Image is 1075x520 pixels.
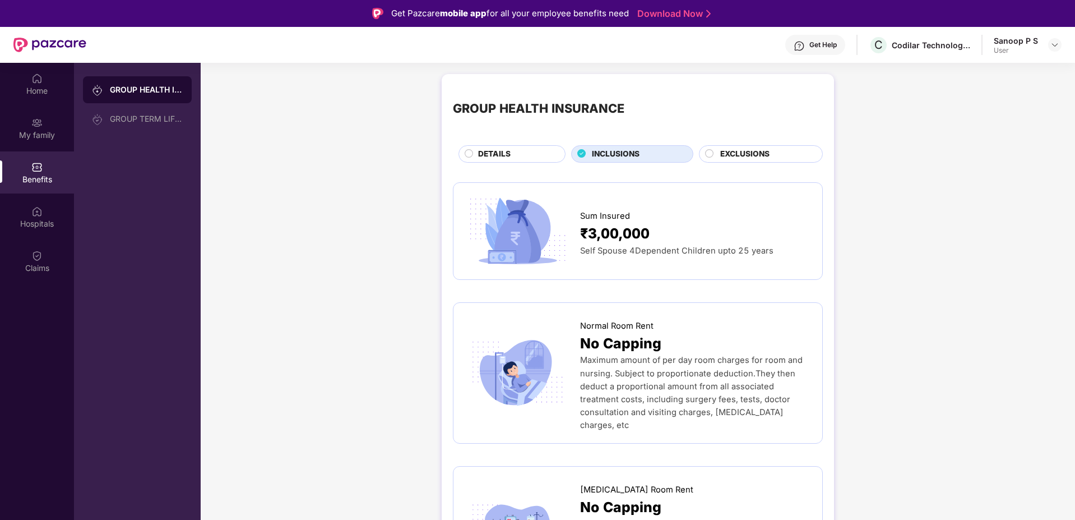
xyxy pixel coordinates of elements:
div: GROUP TERM LIFE INSURANCE [110,114,183,123]
span: EXCLUSIONS [720,148,770,160]
img: svg+xml;base64,PHN2ZyB3aWR0aD0iMjAiIGhlaWdodD0iMjAiIHZpZXdCb3g9IjAgMCAyMCAyMCIgZmlsbD0ibm9uZSIgeG... [92,114,103,125]
img: svg+xml;base64,PHN2ZyBpZD0iSGVscC0zMngzMiIgeG1sbnM9Imh0dHA6Ly93d3cudzMub3JnLzIwMDAvc3ZnIiB3aWR0aD... [794,40,805,52]
span: INCLUSIONS [592,148,640,160]
img: New Pazcare Logo [13,38,86,52]
a: Download Now [637,8,707,20]
span: [MEDICAL_DATA] Room Rent [580,484,693,496]
img: icon [465,194,571,268]
img: svg+xml;base64,PHN2ZyBpZD0iQ2xhaW0iIHhtbG5zPSJodHRwOi8vd3d3LnczLm9yZy8yMDAwL3N2ZyIgd2lkdGg9IjIwIi... [31,250,43,261]
img: icon [465,336,571,410]
div: Get Help [809,40,837,49]
div: User [994,46,1038,55]
div: Codilar Technologies Private Limited [892,40,970,50]
img: svg+xml;base64,PHN2ZyBpZD0iSG9tZSIgeG1sbnM9Imh0dHA6Ly93d3cudzMub3JnLzIwMDAvc3ZnIiB3aWR0aD0iMjAiIG... [31,73,43,84]
span: No Capping [580,496,661,518]
div: Get Pazcare for all your employee benefits need [391,7,629,20]
div: Sanoop P S [994,35,1038,46]
span: ₹3,00,000 [580,223,650,245]
span: Normal Room Rent [580,320,654,333]
span: Sum Insured [580,210,630,223]
img: svg+xml;base64,PHN2ZyBpZD0iQmVuZWZpdHMiIHhtbG5zPSJodHRwOi8vd3d3LnczLm9yZy8yMDAwL3N2ZyIgd2lkdGg9Ij... [31,162,43,173]
div: GROUP HEALTH INSURANCE [453,99,624,118]
strong: mobile app [440,8,486,19]
img: svg+xml;base64,PHN2ZyB3aWR0aD0iMjAiIGhlaWdodD0iMjAiIHZpZXdCb3g9IjAgMCAyMCAyMCIgZmlsbD0ibm9uZSIgeG... [92,85,103,96]
span: Maximum amount of per day room charges for room and nursing. Subject to proportionate deduction.T... [580,355,803,430]
img: svg+xml;base64,PHN2ZyB3aWR0aD0iMjAiIGhlaWdodD0iMjAiIHZpZXdCb3g9IjAgMCAyMCAyMCIgZmlsbD0ibm9uZSIgeG... [31,117,43,128]
img: svg+xml;base64,PHN2ZyBpZD0iRHJvcGRvd24tMzJ4MzIiIHhtbG5zPSJodHRwOi8vd3d3LnczLm9yZy8yMDAwL3N2ZyIgd2... [1050,40,1059,49]
span: C [874,38,883,52]
span: Self Spouse 4Dependent Children upto 25 years [580,246,773,256]
img: svg+xml;base64,PHN2ZyBpZD0iSG9zcGl0YWxzIiB4bWxucz0iaHR0cDovL3d3dy53My5vcmcvMjAwMC9zdmciIHdpZHRoPS... [31,206,43,217]
span: DETAILS [478,148,511,160]
div: GROUP HEALTH INSURANCE [110,84,183,95]
img: Stroke [706,8,711,20]
span: No Capping [580,333,661,355]
img: Logo [372,8,383,19]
